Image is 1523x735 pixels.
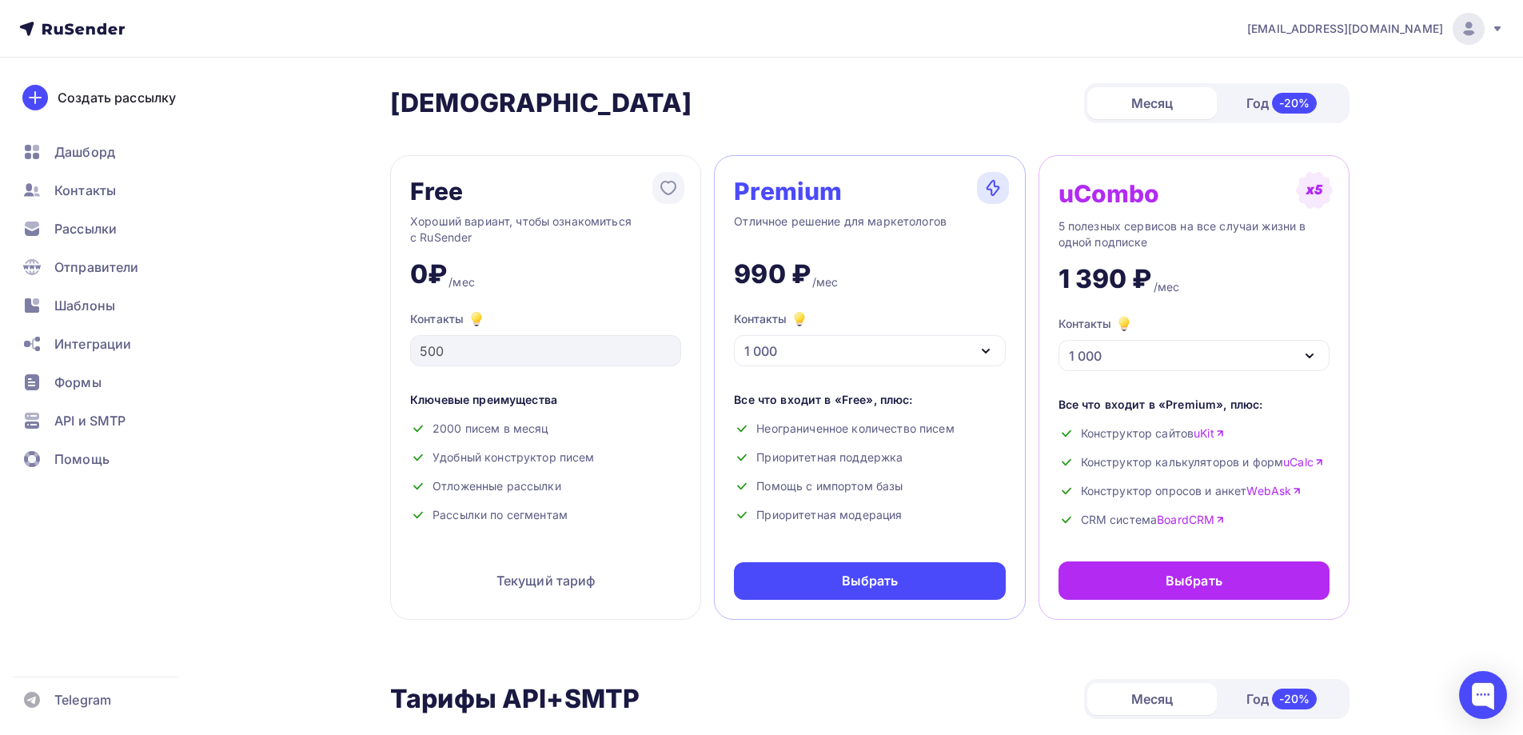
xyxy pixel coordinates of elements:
div: 2000 писем в месяц [410,421,681,437]
div: Выбрать [1166,571,1222,590]
div: 5 полезных сервисов на все случаи жизни в одной подписке [1059,218,1330,250]
span: API и SMTP [54,411,126,430]
span: Конструктор опросов и анкет [1081,483,1302,499]
span: Telegram [54,690,111,709]
button: Контакты 1 000 [1059,314,1330,371]
span: Отправители [54,258,139,277]
div: /мес [812,274,839,290]
span: Интеграции [54,334,131,354]
a: Дашборд [13,136,203,168]
div: Год [1217,86,1346,120]
div: 990 ₽ [734,258,811,290]
span: [EMAIL_ADDRESS][DOMAIN_NAME] [1247,21,1443,37]
a: uKit [1194,425,1225,441]
span: CRM система [1081,512,1226,528]
div: Текущий тариф [410,561,681,600]
div: Контакты [410,310,681,329]
div: Контакты [1059,314,1134,334]
span: Помощь [54,449,110,469]
div: -20% [1272,93,1318,114]
div: Premium [734,178,842,204]
h2: Тарифы API+SMTP [390,683,640,715]
div: Контакты [734,310,809,329]
div: Год [1217,682,1346,716]
div: Все что входит в «Free», плюс: [734,392,1005,408]
div: Рассылки по сегментам [410,507,681,523]
div: uCombo [1059,181,1160,206]
a: [EMAIL_ADDRESS][DOMAIN_NAME] [1247,13,1504,45]
div: /мес [1154,279,1180,295]
span: Шаблоны [54,296,115,315]
span: Дашборд [54,142,115,162]
a: WebAsk [1246,483,1302,499]
h2: [DEMOGRAPHIC_DATA] [390,87,692,119]
span: Формы [54,373,102,392]
span: Рассылки [54,219,117,238]
span: Конструктор калькуляторов и форм [1081,454,1324,470]
div: Создать рассылку [58,88,176,107]
a: Контакты [13,174,203,206]
a: Шаблоны [13,290,203,322]
div: Месяц [1087,87,1217,119]
div: Отложенные рассылки [410,478,681,494]
a: Рассылки [13,213,203,245]
div: Неограниченное количество писем [734,421,1005,437]
span: Конструктор сайтов [1081,425,1225,441]
div: Все что входит в «Premium», плюс: [1059,397,1330,413]
div: 0₽ [410,258,447,290]
div: -20% [1272,689,1318,709]
div: Месяц [1087,683,1217,715]
a: Отправители [13,251,203,283]
div: Free [410,178,464,204]
div: 1 000 [1069,346,1102,366]
div: Приоритетная модерация [734,507,1005,523]
a: uCalc [1283,454,1324,470]
div: 1 000 [744,342,777,361]
span: Контакты [54,181,116,200]
div: 1 390 ₽ [1059,263,1152,295]
div: Отличное решение для маркетологов [734,214,1005,246]
div: Приоритетная поддержка [734,449,1005,465]
div: Удобный конструктор писем [410,449,681,465]
div: Хороший вариант, чтобы ознакомиться с RuSender [410,214,681,246]
div: Помощь с импортом базы [734,478,1005,494]
button: Контакты 1 000 [734,310,1005,366]
div: Ключевые преимущества [410,392,681,408]
a: BoardCRM [1157,512,1225,528]
div: /мес [449,274,475,290]
a: Формы [13,366,203,398]
div: Выбрать [842,572,899,590]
